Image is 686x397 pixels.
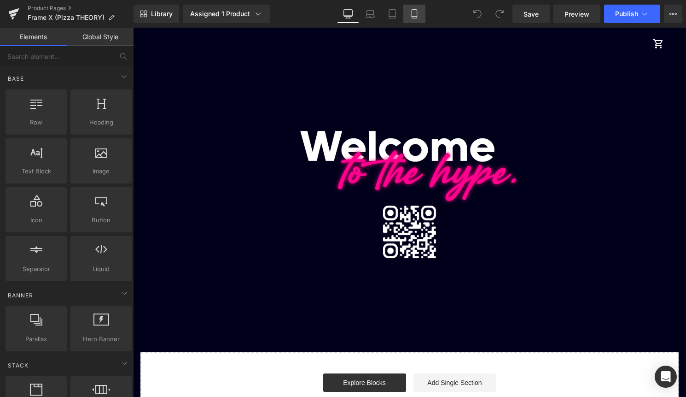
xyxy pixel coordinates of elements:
[490,5,509,23] button: Redo
[190,9,263,18] div: Assigned 1 Product
[48,54,71,60] div: Domaine
[664,5,682,23] button: More
[8,118,64,127] span: Row
[8,334,64,344] span: Parallax
[15,15,22,22] img: logo_orange.svg
[520,11,531,22] span: shopping_cart
[523,9,539,19] span: Save
[15,24,22,31] img: website_grey.svg
[8,264,64,274] span: Separator
[8,166,64,176] span: Text Block
[28,14,105,21] span: Frame X (Pizza THEORY)
[26,15,45,22] div: v 4.0.25
[655,366,677,388] div: Open Intercom Messenger
[615,10,638,18] span: Publish
[190,346,273,364] a: Explore Blocks
[73,118,129,127] span: Heading
[38,53,46,61] img: tab_domain_overview_orange.svg
[134,5,179,23] a: New Library
[73,264,129,274] span: Liquid
[280,346,363,364] a: Add Single Section
[337,5,359,23] a: Desktop
[106,53,113,61] img: tab_keywords_by_traffic_grey.svg
[604,5,660,23] button: Publish
[8,215,64,225] span: Icon
[553,5,600,23] a: Preview
[7,361,29,370] span: Stack
[7,74,25,83] span: Base
[381,5,403,23] a: Tablet
[403,5,425,23] a: Mobile
[24,24,104,31] div: Domaine: [DOMAIN_NAME]
[73,334,129,344] span: Hero Banner
[67,28,134,46] a: Global Style
[359,5,381,23] a: Laptop
[28,5,134,12] a: Product Pages
[73,166,129,176] span: Image
[73,215,129,225] span: Button
[151,10,173,18] span: Library
[7,291,34,300] span: Banner
[116,54,139,60] div: Mots-clés
[468,5,487,23] button: Undo
[564,9,589,19] span: Preview
[516,7,535,25] a: Panier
